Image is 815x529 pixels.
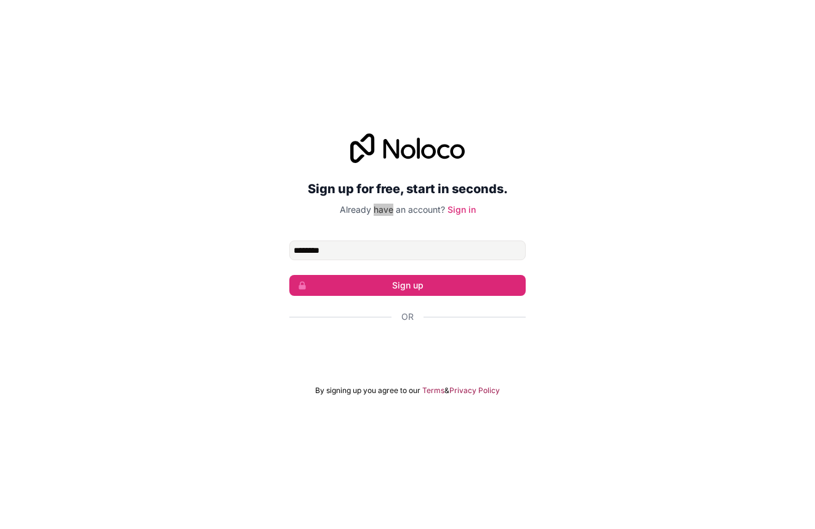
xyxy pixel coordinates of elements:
iframe: Botón de Acceder con Google [283,336,532,364]
a: Sign in [448,204,476,215]
a: Terms [422,386,444,396]
div: Acceder con Google. Se abre en una pestaña nueva [289,336,526,364]
h2: Sign up for free, start in seconds. [289,178,526,200]
span: Already have an account? [340,204,445,215]
span: By signing up you agree to our [315,386,420,396]
a: Privacy Policy [449,386,500,396]
button: Sign up [289,275,526,296]
input: Email address [289,241,526,260]
span: Or [401,311,414,323]
span: & [444,386,449,396]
